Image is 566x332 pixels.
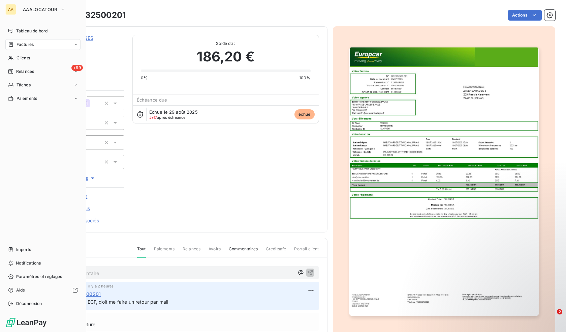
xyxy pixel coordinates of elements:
[154,246,175,257] span: Paiements
[16,260,41,266] span: Notifications
[17,82,31,88] span: Tâches
[17,55,30,61] span: Clients
[16,274,62,280] span: Paramètres et réglages
[141,40,311,47] span: Solde dû :
[5,317,47,328] img: Logo LeanPay
[557,309,562,314] span: 2
[5,285,81,296] a: Aide
[17,95,37,102] span: Paiements
[137,97,167,103] span: Échéance due
[183,246,200,257] span: Relances
[508,10,542,21] button: Actions
[16,287,25,293] span: Aide
[5,4,16,15] div: AA
[294,246,319,257] span: Portail client
[141,75,148,81] span: 0%
[349,47,539,316] img: invoice_thumbnail
[149,115,186,119] span: après échéance
[16,247,31,253] span: Imports
[53,43,124,48] span: 1108020
[16,301,42,307] span: Déconnexion
[197,47,254,67] span: 186,20 €
[294,109,315,119] span: échue
[63,9,126,21] h3: CD7032500201
[71,65,83,71] span: +99
[543,309,559,325] iframe: Intercom live chat
[137,246,146,258] span: Tout
[23,7,57,12] span: AAALOCATOUR
[17,41,34,48] span: Factures
[149,115,157,120] span: J+17
[149,109,198,115] span: Échue le 29 août 2025
[299,75,311,81] span: 100%
[229,246,258,257] span: Commentaires
[88,284,114,288] span: il y a 2 heures
[209,246,221,257] span: Avoirs
[266,246,286,257] span: Creditsafe
[16,28,48,34] span: Tableau de bord
[45,299,168,305] span: Surement réglée à ECF, doit me faire un retour par mail
[16,68,34,75] span: Relances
